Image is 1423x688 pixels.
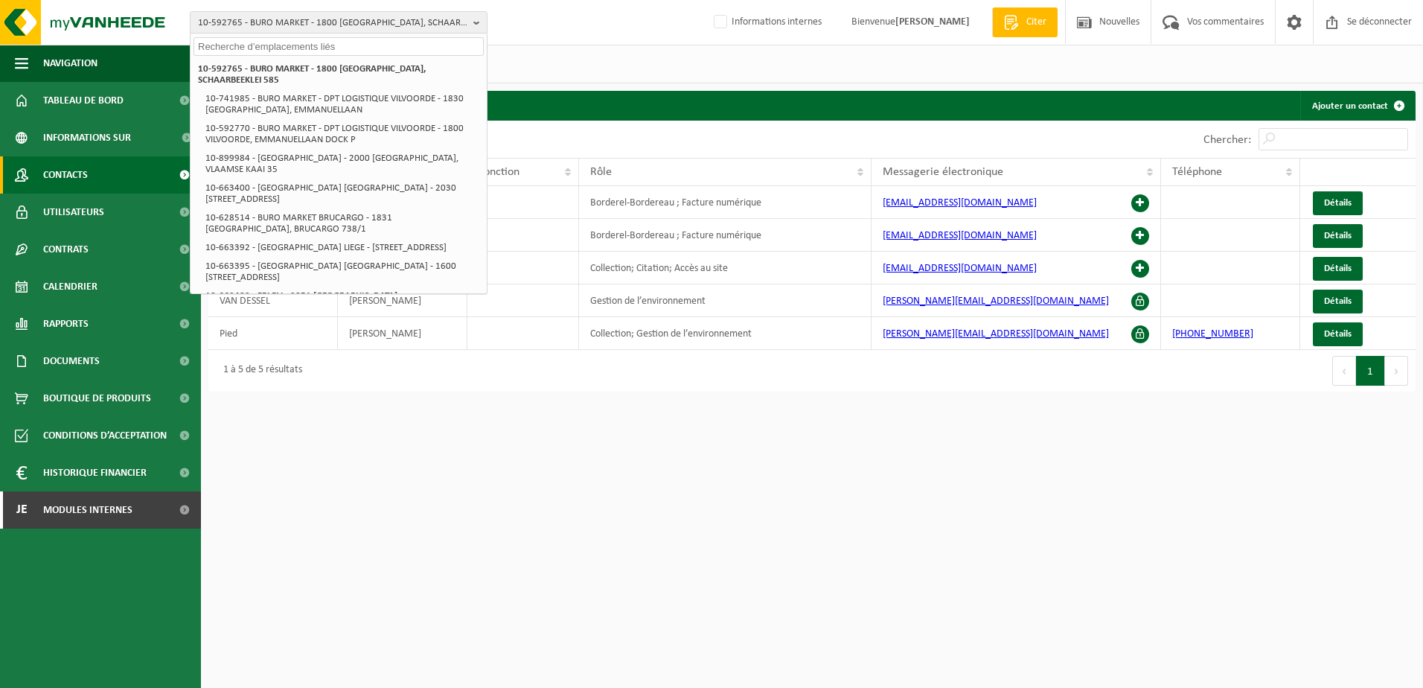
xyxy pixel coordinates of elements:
font: Ajouter un contact [1312,101,1388,111]
span: Modules internes [43,491,132,529]
button: Précédent [1332,356,1356,386]
strong: [PERSON_NAME] [895,16,970,28]
td: Collection; Citation; Accès au site [579,252,872,284]
a: Détails [1313,257,1363,281]
a: Citer [992,7,1058,37]
li: 10-592770 - BURO MARKET - DPT LOGISTIQUE VILVOORDE - 1800 VILVOORDE, EMMANUELLAAN DOCK P [201,119,484,149]
span: Contrats [43,231,89,268]
td: Collection; Gestion de l’environnement [579,317,872,350]
td: [PERSON_NAME] [338,317,467,350]
a: [PHONE_NUMBER] [1172,328,1253,340]
a: Détails [1313,224,1363,248]
span: Tableau de bord [43,82,124,119]
label: Chercher: [1203,134,1251,146]
a: [EMAIL_ADDRESS][DOMAIN_NAME] [883,197,1037,208]
strong: 10-592765 - BURO MARKET - 1800 [GEOGRAPHIC_DATA], SCHAARBEEKLEI 585 [198,64,426,85]
a: [PERSON_NAME][EMAIL_ADDRESS][DOMAIN_NAME] [883,296,1109,307]
div: 1 à 5 de 5 résultats [216,357,302,384]
a: Détails [1313,191,1363,215]
span: Détails [1324,198,1352,208]
span: Rôle [590,166,612,178]
button: Prochain [1385,356,1408,386]
a: [PERSON_NAME][EMAIL_ADDRESS][DOMAIN_NAME] [883,328,1109,340]
span: Historique financier [43,454,147,491]
span: Je [15,491,28,529]
td: Borderel-Bordereau ; Facture numérique [579,186,872,219]
td: Borderel-Bordereau ; Facture numérique [579,219,872,252]
span: Calendrier [43,268,97,305]
font: Bienvenue [851,16,970,28]
td: Pied [208,317,338,350]
span: Fonction [479,166,519,178]
span: Boutique de produits [43,380,151,417]
span: Navigation [43,45,97,82]
span: Détails [1324,329,1352,339]
td: VAN DESSEL [208,284,338,317]
li: 10-663392 - [GEOGRAPHIC_DATA] LIEGE - [STREET_ADDRESS] [201,238,484,257]
li: 10-741985 - BURO MARKET - DPT LOGISTIQUE VILVOORDE - 1830 [GEOGRAPHIC_DATA], EMMANUELLAAN [201,89,484,119]
span: Conditions d’acceptation [43,417,167,454]
button: 10-592765 - BURO MARKET - 1800 [GEOGRAPHIC_DATA], SCHAARBEEKLEI 585 [190,11,487,34]
span: Rapports [43,305,89,343]
a: [EMAIL_ADDRESS][DOMAIN_NAME] [883,230,1037,241]
li: 10-663395 - [GEOGRAPHIC_DATA] [GEOGRAPHIC_DATA] - 1600 [STREET_ADDRESS] [201,257,484,287]
button: 1 [1356,356,1385,386]
span: Téléphone [1172,166,1222,178]
span: Détails [1324,231,1352,241]
li: 10-628514 - BURO MARKET BRUCARGO - 1831 [GEOGRAPHIC_DATA], BRUCARGO 738/1 [201,208,484,238]
strong: 10-663409 - FPI BV - 9051 [GEOGRAPHIC_DATA], KORTRIJKSESTEENWEG 1169 [205,291,400,312]
li: 10-899984 - [GEOGRAPHIC_DATA] - 2000 [GEOGRAPHIC_DATA], VLAAMSE KAAI 35 [201,149,484,179]
span: Informations sur l’entreprise [43,119,172,156]
span: Documents [43,343,100,380]
span: Messagerie électronique [883,166,1003,178]
li: 10-663400 - [GEOGRAPHIC_DATA] [GEOGRAPHIC_DATA] - 2030 [STREET_ADDRESS] [201,179,484,208]
span: Détails [1324,264,1352,273]
label: Informations internes [711,11,822,34]
a: Détails [1313,290,1363,313]
span: 10-592765 - BURO MARKET - 1800 [GEOGRAPHIC_DATA], SCHAARBEEKLEI 585 [198,12,467,34]
a: Détails [1313,322,1363,346]
span: Utilisateurs [43,194,104,231]
a: Ajouter un contact [1300,91,1414,121]
td: [PERSON_NAME] [338,284,467,317]
span: Citer [1023,15,1050,30]
span: Contacts [43,156,88,194]
span: Détails [1324,296,1352,306]
input: Recherche d’emplacements liés [194,37,484,56]
a: [EMAIL_ADDRESS][DOMAIN_NAME] [883,263,1037,274]
td: Gestion de l’environnement [579,284,872,317]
